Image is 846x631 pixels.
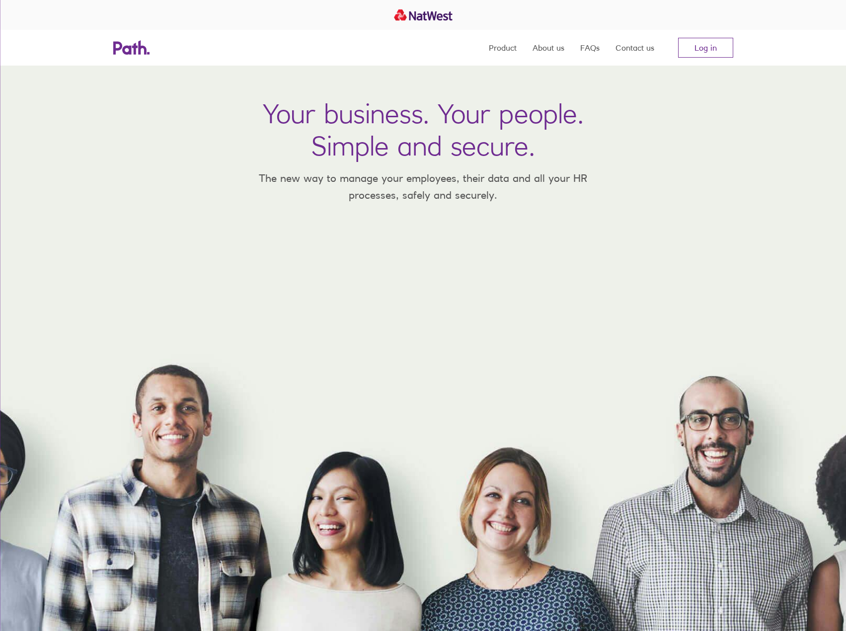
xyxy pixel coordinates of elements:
[244,170,602,203] p: The new way to manage your employees, their data and all your HR processes, safely and securely.
[489,30,517,66] a: Product
[615,30,654,66] a: Contact us
[533,30,564,66] a: About us
[263,97,584,162] h1: Your business. Your people. Simple and secure.
[678,38,733,58] a: Log in
[580,30,600,66] a: FAQs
